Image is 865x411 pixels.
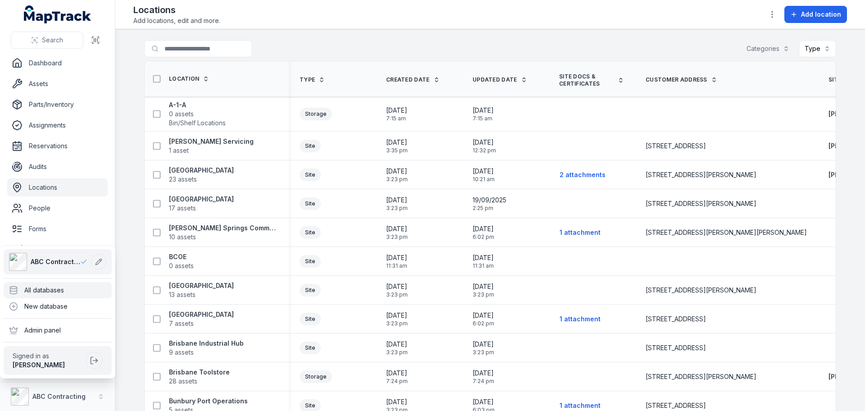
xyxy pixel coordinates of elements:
[4,322,112,338] div: Admin panel
[4,298,112,315] div: New database
[31,257,80,266] span: ABC Contracting
[4,282,112,298] div: All databases
[13,361,65,369] strong: [PERSON_NAME]
[32,393,86,400] strong: ABC Contracting
[13,352,82,361] span: Signed in as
